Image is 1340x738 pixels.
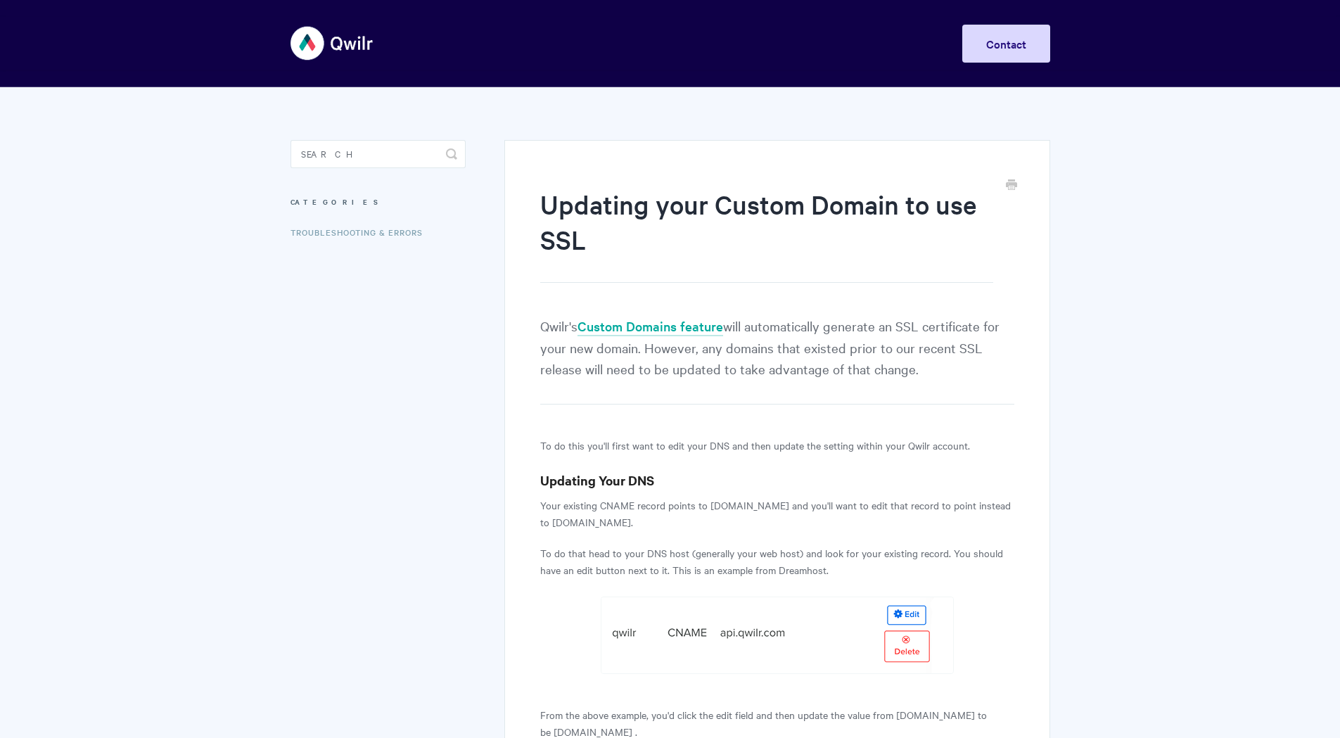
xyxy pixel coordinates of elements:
h1: Updating your Custom Domain to use SSL [540,186,993,283]
input: Search [291,140,466,168]
a: Contact [962,25,1050,63]
p: To do that head to your DNS host (generally your web host) and look for your existing record. You... [540,545,1014,578]
a: Troubleshooting & Errors [291,218,433,246]
h3: Categories [291,189,466,215]
img: Qwilr Help Center [291,17,374,70]
p: Qwilr's will automatically generate an SSL certificate for your new domain. However, any domains ... [540,315,1014,405]
p: To do this you'll first want to edit your DNS and then update the setting within your Qwilr account. [540,437,1014,454]
p: Your existing CNAME record points to [DOMAIN_NAME] and you'll want to edit that record to point i... [540,497,1014,530]
a: Custom Domains feature [578,317,723,336]
h3: Updating Your DNS [540,471,1014,490]
a: Print this Article [1006,178,1017,193]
